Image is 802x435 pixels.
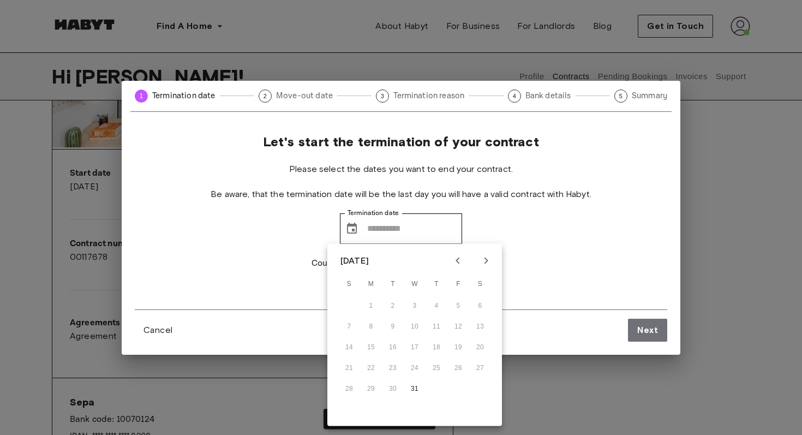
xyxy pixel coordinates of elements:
[477,252,495,270] button: Next month
[448,252,467,270] button: Previous month
[340,254,369,267] div: [DATE]
[143,324,172,337] span: Cancel
[405,379,424,399] button: 31
[312,257,490,270] p: Couldn't find a suitable date of termination?
[405,273,424,295] span: Wednesday
[264,93,267,99] text: 2
[211,188,591,200] span: Be aware, that the termination date will be the last day you will have a valid contract with Habyt.
[383,273,403,295] span: Tuesday
[381,93,384,99] text: 3
[339,273,359,295] span: Sunday
[512,93,516,99] text: 4
[140,92,143,100] text: 1
[341,218,363,240] button: Choose date
[135,319,181,341] button: Cancel
[289,163,513,175] span: Please select the dates you want to end your contract.
[152,90,216,102] span: Termination date
[427,273,446,295] span: Thursday
[361,273,381,295] span: Monday
[263,134,539,150] span: Let's start the termination of your contract
[348,208,399,218] label: Termination date
[632,90,667,102] span: Summary
[470,273,490,295] span: Saturday
[393,90,464,102] span: Termination reason
[276,90,333,102] span: Move-out date
[619,93,623,99] text: 5
[448,273,468,295] span: Friday
[525,90,571,102] span: Bank details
